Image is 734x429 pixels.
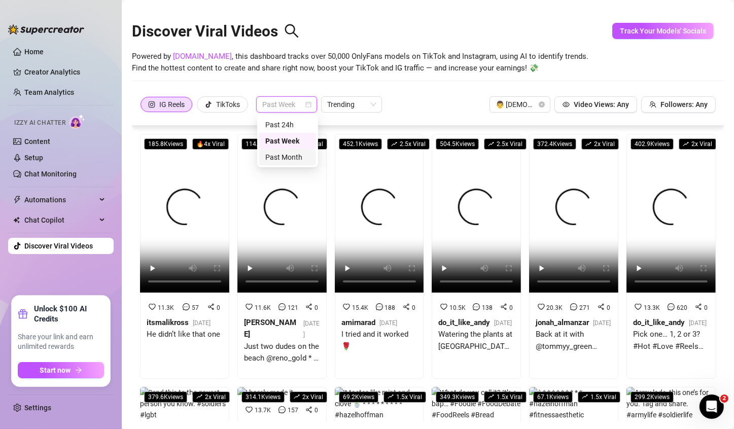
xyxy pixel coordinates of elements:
[704,304,708,311] span: 0
[635,303,642,310] span: heart
[148,101,155,108] span: instagram
[192,138,229,150] span: 🔥 4 x Viral
[196,394,202,400] span: rise
[379,319,397,327] span: [DATE]
[13,196,21,204] span: thunderbolt
[641,96,716,113] button: Followers: Any
[644,304,660,311] span: 13.3K
[132,51,588,75] span: Powered by , this dashboard tracks over 50,000 OnlyFans models on TikTok and Instagram, using AI ...
[385,304,396,311] span: 188
[288,407,298,414] span: 157
[578,391,620,403] span: 1.5 x Viral
[593,319,611,327] span: [DATE]
[207,303,215,310] span: share-alt
[376,303,383,310] span: message
[585,141,591,147] span: rise
[246,406,253,413] span: heart
[40,366,71,374] span: Start now
[668,303,675,310] span: message
[241,138,285,150] span: 114.8K views
[679,138,716,150] span: 2 x Viral
[259,149,316,165] div: Past Month
[24,48,44,56] a: Home
[244,341,320,365] div: Just two dudes on the beach @reno_gold * * * * * * * * * #hazelhoffman #fitnessaesthetic #malemod...
[612,23,714,39] button: Track Your Models' Socials
[626,134,716,379] a: 402.9Kviewsrise2x Viral13.3K6200do_it_like_andy[DATE]Pick one… 1, 2 or 3? #Hot #Love #Reels #Expl...
[403,303,410,310] span: share-alt
[695,303,702,310] span: share-alt
[303,320,320,338] span: [DATE]
[290,391,327,403] span: 2 x Viral
[484,391,527,403] span: 1.5 x Viral
[488,141,494,147] span: rise
[449,304,466,311] span: 10.5K
[677,304,687,311] span: 620
[387,138,430,150] span: 2.5 x Viral
[183,303,190,310] span: message
[24,170,77,178] a: Chat Monitoring
[265,119,310,130] div: Past 24h
[660,100,708,109] span: Followers: Any
[327,97,376,112] span: Trending
[720,395,728,403] span: 2
[436,138,479,150] span: 504.5K views
[547,304,563,311] span: 20.3K
[262,97,311,112] span: Past Week
[24,88,74,96] a: Team Analytics
[633,329,709,352] div: Pick one… 1, 2 or 3? #Hot #Love #Reels #ExplorePage #HotGuys #Handsome #Model #Fitness #InstaHot ...
[536,318,589,327] strong: jonah_almanzar
[689,319,707,327] span: [DATE]
[24,64,106,80] a: Creator Analytics
[631,138,674,150] span: 402.9K views
[314,304,318,311] span: 0
[341,329,417,352] div: I tried and it worked 🌹
[438,329,514,352] div: Watering the plants at [GEOGRAPHIC_DATA] soho pride #londonpride #prideinlondon #pride
[246,303,253,310] span: heart
[24,192,96,208] span: Automations
[494,319,512,327] span: [DATE]
[173,52,232,61] a: [DOMAIN_NAME]
[388,394,394,400] span: rise
[24,404,51,412] a: Settings
[574,100,629,109] span: Video Views: Any
[314,407,318,414] span: 0
[538,303,545,310] span: heart
[244,318,296,339] strong: [PERSON_NAME]
[284,23,299,39] span: search
[69,114,85,129] img: AI Chatter
[633,318,685,327] strong: do_it_like_andy
[294,394,300,400] span: rise
[24,212,96,228] span: Chat Copilot
[683,141,689,147] span: rise
[412,304,415,311] span: 0
[13,217,20,224] img: Chat Copilot
[259,117,316,133] div: Past 24h
[255,304,271,311] span: 11.6K
[554,96,637,113] button: Video Views: Any
[144,391,187,403] span: 379.6K views
[75,367,82,374] span: arrow-right
[509,304,513,311] span: 0
[288,304,298,311] span: 121
[24,137,50,146] a: Content
[335,134,424,379] a: 452.1Kviewsrise2.5x Viral15.4K1880amirnarad[DATE]I tried and it worked 🌹
[305,101,311,108] span: calendar
[631,391,674,403] span: 299.2K views
[193,319,211,327] span: [DATE]
[341,318,375,327] strong: amirnarad
[255,407,271,414] span: 13.7K
[563,101,570,108] span: eye
[265,152,310,163] div: Past Month
[140,387,229,420] img: Send this to the gayest person you know. #soldiers #lgbt
[484,138,527,150] span: 2.5 x Viral
[536,329,612,352] div: Back at it with @tommyy_green @katseyeworld @gap Choreo: @itsrobbiesworld_
[436,391,479,403] span: 349.3K views
[305,303,312,310] span: share-alt
[205,101,212,108] span: tik-tok
[582,394,588,400] span: rise
[34,304,104,324] strong: Unlock $100 AI Credits
[607,304,610,311] span: 0
[132,22,299,41] h2: Discover Viral Videos
[147,318,189,327] strong: itsmalikross
[149,303,156,310] span: heart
